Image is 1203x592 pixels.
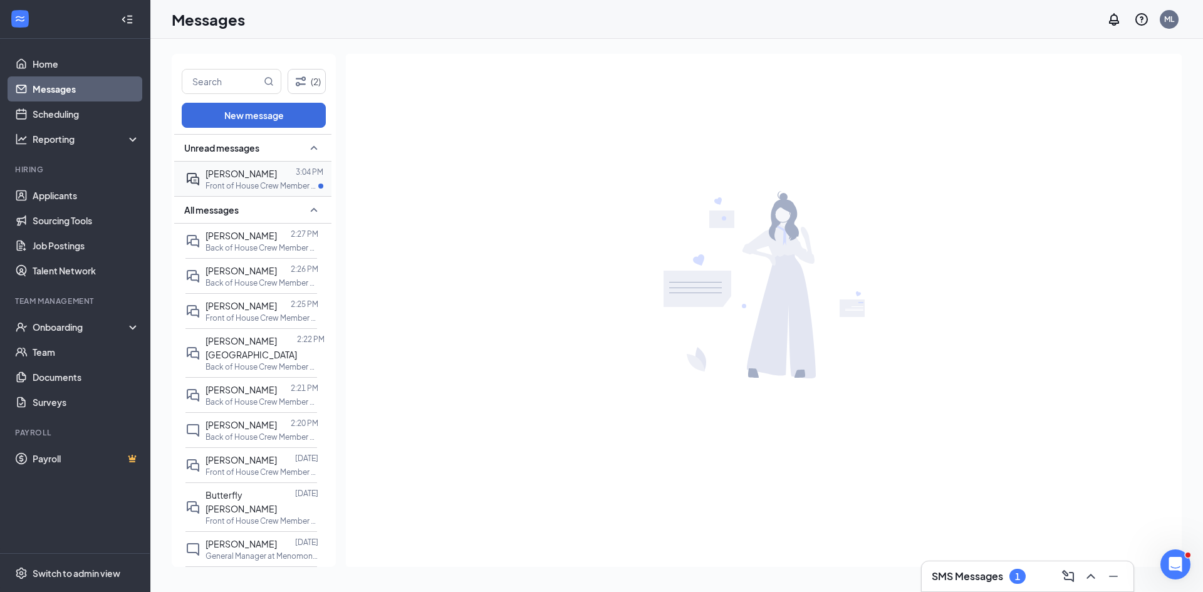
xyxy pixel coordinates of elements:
[206,432,318,442] p: Back of House Crew Member at Menomonie Culvers 089
[291,383,318,393] p: 2:21 PM
[1107,12,1122,27] svg: Notifications
[1083,569,1098,584] svg: ChevronUp
[288,69,326,94] button: Filter (2)
[206,278,318,288] p: Back of House Crew Member at Menomonie Culvers 089
[33,567,120,579] div: Switch to admin view
[33,208,140,233] a: Sourcing Tools
[182,103,326,128] button: New message
[185,388,200,403] svg: DoubleChat
[185,423,200,438] svg: ChatInactive
[295,453,318,464] p: [DATE]
[206,242,318,253] p: Back of House Crew Member at Menomonie Culvers 089
[206,419,277,430] span: [PERSON_NAME]
[185,172,200,187] svg: ActiveDoubleChat
[185,500,200,515] svg: DoubleChat
[206,180,318,191] p: Front of House Crew Member at Menomonie Culvers 089
[33,390,140,415] a: Surveys
[306,140,321,155] svg: SmallChevronUp
[206,384,277,395] span: [PERSON_NAME]
[33,446,140,471] a: PayrollCrown
[33,321,129,333] div: Onboarding
[206,361,318,372] p: Back of House Crew Member at Menomonie Culvers 089
[1061,569,1076,584] svg: ComposeMessage
[15,164,137,175] div: Hiring
[33,76,140,101] a: Messages
[206,265,277,276] span: [PERSON_NAME]
[33,51,140,76] a: Home
[185,234,200,249] svg: DoubleChat
[33,101,140,127] a: Scheduling
[206,397,318,407] p: Back of House Crew Member at Menomonie Culvers 089
[184,204,239,216] span: All messages
[264,76,274,86] svg: MagnifyingGlass
[291,299,318,309] p: 2:25 PM
[206,489,277,514] span: Butterfly [PERSON_NAME]
[33,258,140,283] a: Talent Network
[185,304,200,319] svg: DoubleChat
[15,427,137,438] div: Payroll
[1015,571,1020,582] div: 1
[1106,569,1121,584] svg: Minimize
[184,142,259,154] span: Unread messages
[185,458,200,473] svg: DoubleChat
[296,167,323,177] p: 3:04 PM
[206,454,277,465] span: [PERSON_NAME]
[185,269,200,284] svg: DoubleChat
[206,230,277,241] span: [PERSON_NAME]
[121,13,133,26] svg: Collapse
[932,569,1003,583] h3: SMS Messages
[15,133,28,145] svg: Analysis
[1103,566,1123,586] button: Minimize
[1134,12,1149,27] svg: QuestionInfo
[206,538,277,549] span: [PERSON_NAME]
[206,467,318,477] p: Front of House Crew Member at Menomonie Culvers 089
[1164,14,1174,24] div: ML
[33,183,140,208] a: Applicants
[206,168,277,179] span: [PERSON_NAME]
[297,334,325,345] p: 2:22 PM
[33,340,140,365] a: Team
[15,567,28,579] svg: Settings
[1081,566,1101,586] button: ChevronUp
[15,321,28,333] svg: UserCheck
[33,365,140,390] a: Documents
[295,488,318,499] p: [DATE]
[206,516,318,526] p: Front of House Crew Member at Menomonie Culvers 089
[185,542,200,557] svg: ChatInactive
[293,74,308,89] svg: Filter
[291,229,318,239] p: 2:27 PM
[14,13,26,25] svg: WorkstreamLogo
[1160,549,1190,579] iframe: Intercom live chat
[1058,566,1078,586] button: ComposeMessage
[172,9,245,30] h1: Messages
[206,313,318,323] p: Front of House Crew Member at Menomonie Culvers 089
[306,202,321,217] svg: SmallChevronUp
[206,551,318,561] p: General Manager at Menomonie Culvers 089
[33,133,140,145] div: Reporting
[182,70,261,93] input: Search
[295,537,318,548] p: [DATE]
[15,296,137,306] div: Team Management
[206,300,277,311] span: [PERSON_NAME]
[291,418,318,428] p: 2:20 PM
[291,264,318,274] p: 2:26 PM
[33,233,140,258] a: Job Postings
[185,346,200,361] svg: DoubleChat
[206,335,297,360] span: [PERSON_NAME][GEOGRAPHIC_DATA]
